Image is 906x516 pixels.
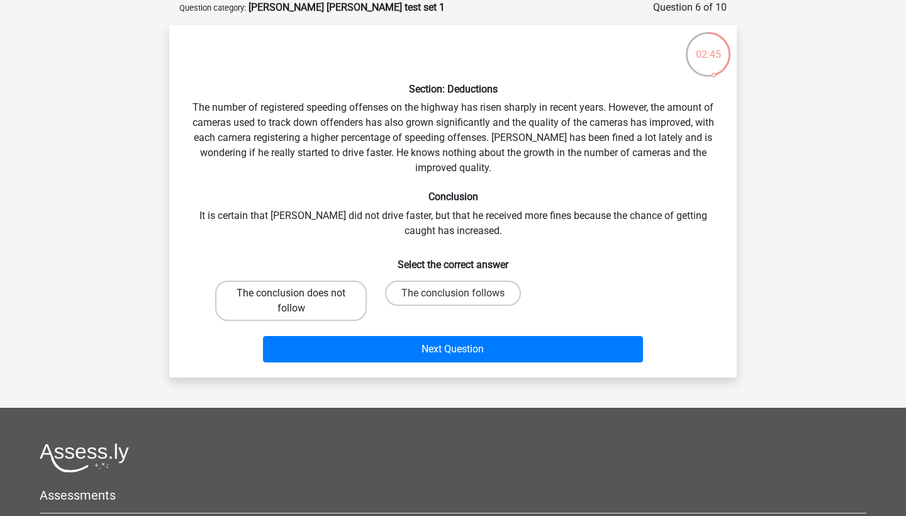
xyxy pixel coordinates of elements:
[189,191,717,203] h6: Conclusion
[174,35,732,367] div: The number of registered speeding offenses on the highway has risen sharply in recent years. Howe...
[215,281,367,321] label: The conclusion does not follow
[189,249,717,271] h6: Select the correct answer
[263,336,644,362] button: Next Question
[685,31,732,62] div: 02:45
[385,281,521,306] label: The conclusion follows
[189,83,717,95] h6: Section: Deductions
[40,488,866,503] h5: Assessments
[249,1,445,13] strong: [PERSON_NAME] [PERSON_NAME] test set 1
[179,3,246,13] small: Question category:
[40,443,129,473] img: Assessly logo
